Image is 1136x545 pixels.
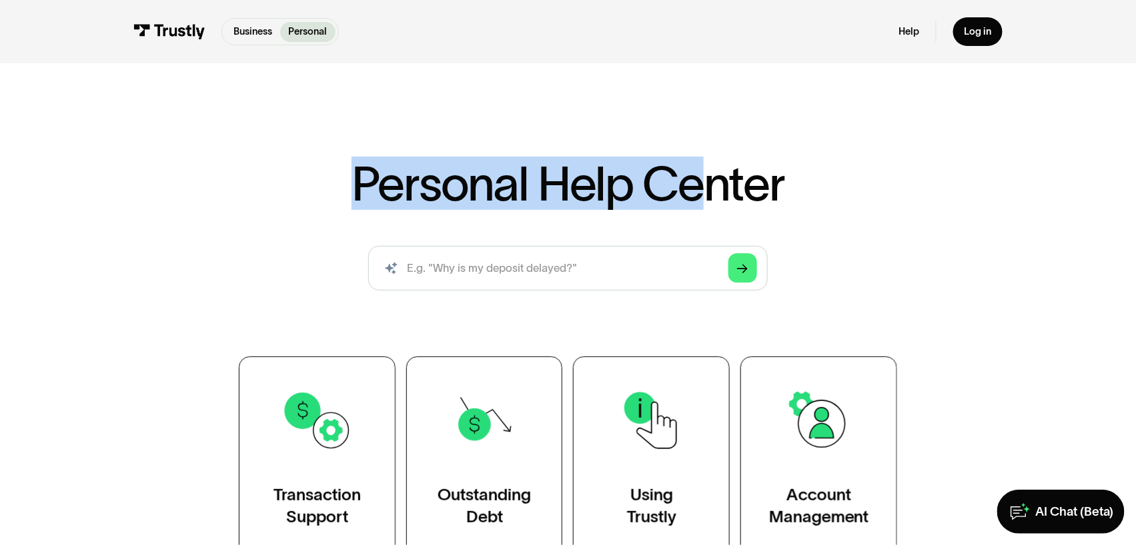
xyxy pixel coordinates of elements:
[769,484,869,528] div: Account Management
[273,484,361,528] div: Transaction Support
[289,25,328,39] p: Personal
[280,22,336,42] a: Personal
[965,25,992,38] div: Log in
[368,246,768,290] input: search
[627,484,676,528] div: Using Trustly
[899,25,919,38] a: Help
[352,159,785,207] h1: Personal Help Center
[233,25,272,39] p: Business
[133,24,205,39] img: Trustly Logo
[997,490,1125,534] a: AI Chat (Beta)
[438,484,531,528] div: Outstanding Debt
[1036,504,1114,520] div: AI Chat (Beta)
[368,246,768,290] form: Search
[953,17,1003,47] a: Log in
[225,22,280,42] a: Business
